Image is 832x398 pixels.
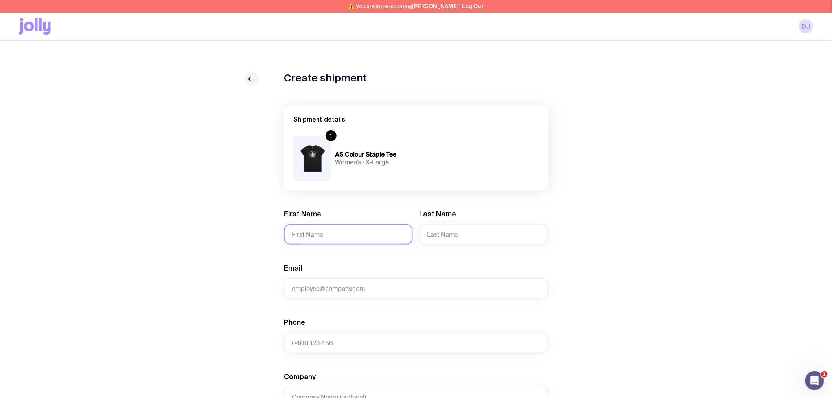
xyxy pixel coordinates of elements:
iframe: Intercom live chat [805,371,824,390]
label: Phone [284,318,305,327]
label: First Name [284,209,321,219]
button: Log Out [462,3,484,9]
label: Last Name [419,209,456,219]
input: employee@company.com [284,278,548,299]
input: First Name [284,224,413,245]
h5: Women’s · X-Large [335,158,411,166]
span: 1 [821,371,828,378]
span: [PERSON_NAME] [412,3,459,9]
input: Last Name [419,224,548,245]
label: Email [284,263,302,273]
input: 0400 123 456 [284,333,548,353]
a: DJ [799,19,813,33]
label: Company [284,372,316,381]
h4: AS Colour Staple Tee [335,151,411,158]
span: ⚠️ You are impersonating [348,3,459,9]
div: 1 [326,130,337,141]
h2: Shipment details [293,115,539,123]
h1: Create shipment [284,72,367,84]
